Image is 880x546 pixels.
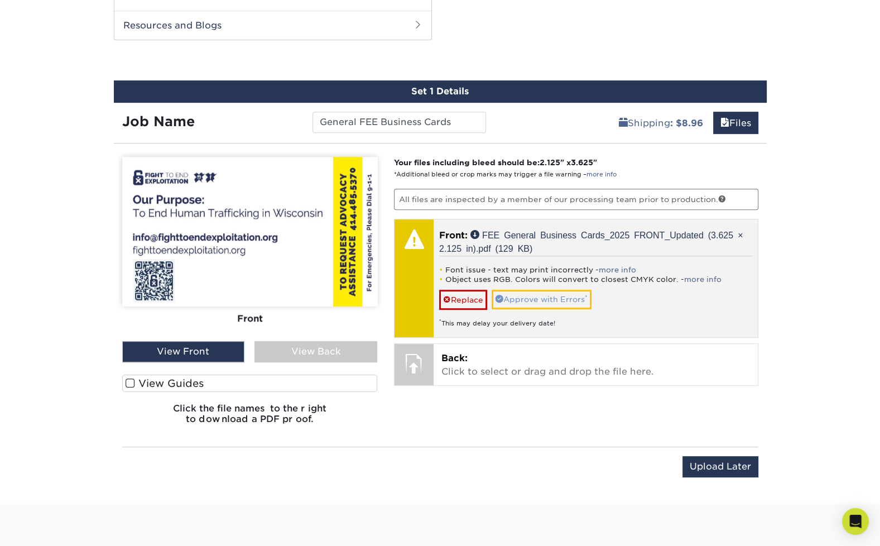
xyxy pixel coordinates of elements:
[682,456,758,477] input: Upload Later
[439,265,752,275] li: Font issue - text may print incorrectly -
[492,290,592,309] a: Approve with Errors*
[619,118,628,128] span: shipping
[122,341,245,362] div: View Front
[114,11,431,40] h2: Resources and Blogs
[439,275,752,284] li: Object uses RGB. Colors will convert to closest CMYK color. -
[586,171,617,178] a: more info
[439,310,752,328] div: This may delay your delivery date!
[439,230,743,252] a: FEE General Business Cards_2025 FRONT_Updated (3.625 × 2.125 in).pdf (129 KB)
[441,353,468,363] span: Back:
[842,508,869,535] div: Open Intercom Messenger
[394,189,758,210] p: All files are inspected by a member of our processing team prior to production.
[540,158,560,167] span: 2.125
[394,171,617,178] small: *Additional bleed or crop marks may trigger a file warning –
[439,290,487,309] a: Replace
[122,113,195,130] strong: Job Name
[720,118,729,128] span: files
[612,112,710,134] a: Shipping: $8.96
[312,112,486,133] input: Enter a job name
[713,112,758,134] a: Files
[122,375,378,392] label: View Guides
[670,118,703,128] b: : $8.96
[439,230,468,241] span: Front:
[254,341,377,362] div: View Back
[122,306,378,331] div: Front
[394,158,597,167] strong: Your files including bleed should be: " x "
[571,158,593,167] span: 3.625
[122,403,378,433] h6: Click the file names to the right to download a PDF proof.
[114,80,767,103] div: Set 1 Details
[599,266,636,274] a: more info
[684,275,722,284] a: more info
[441,352,750,379] p: Click to select or drag and drop the file here.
